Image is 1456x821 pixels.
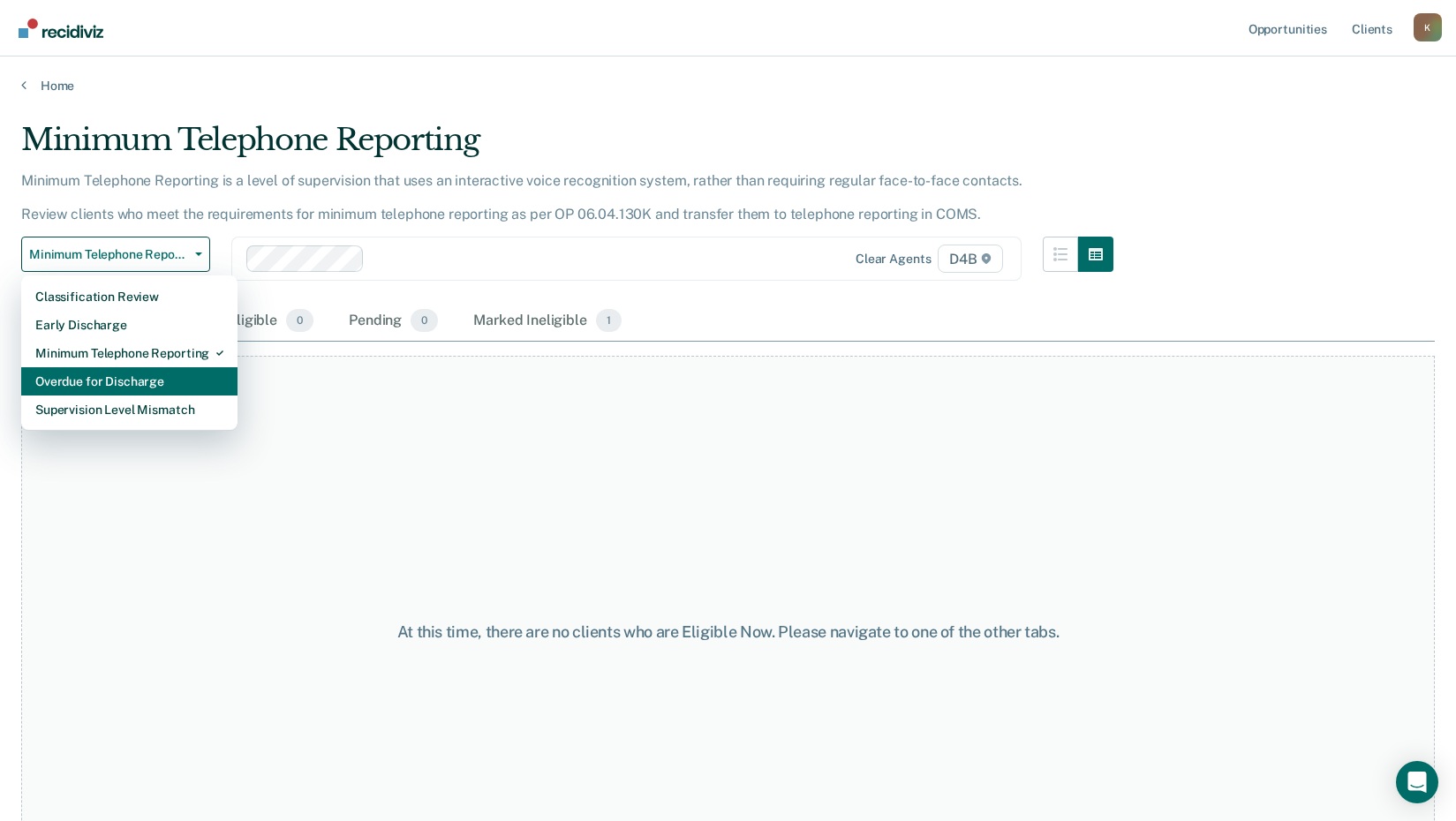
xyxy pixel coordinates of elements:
[35,339,223,367] div: Minimum Telephone Reporting
[938,245,1002,273] span: D4B
[470,302,625,341] div: Marked Ineligible1
[21,237,210,272] button: Minimum Telephone Reporting
[856,252,931,267] div: Clear agents
[1414,13,1442,41] div: K
[1396,761,1438,803] div: Open Intercom Messenger
[35,282,223,311] div: Classification Review
[21,78,1435,94] a: Home
[21,172,1022,222] p: Minimum Telephone Reporting is a level of supervision that uses an interactive voice recognition ...
[596,309,622,332] span: 1
[21,122,1113,172] div: Minimum Telephone Reporting
[345,302,441,341] div: Pending0
[29,247,188,262] span: Minimum Telephone Reporting
[19,19,103,38] img: Recidiviz
[375,622,1082,642] div: At this time, there are no clients who are Eligible Now. Please navigate to one of the other tabs.
[175,302,317,341] div: Almost Eligible0
[35,311,223,339] div: Early Discharge
[286,309,313,332] span: 0
[1414,13,1442,41] button: Profile dropdown button
[411,309,438,332] span: 0
[35,395,223,424] div: Supervision Level Mismatch
[35,367,223,395] div: Overdue for Discharge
